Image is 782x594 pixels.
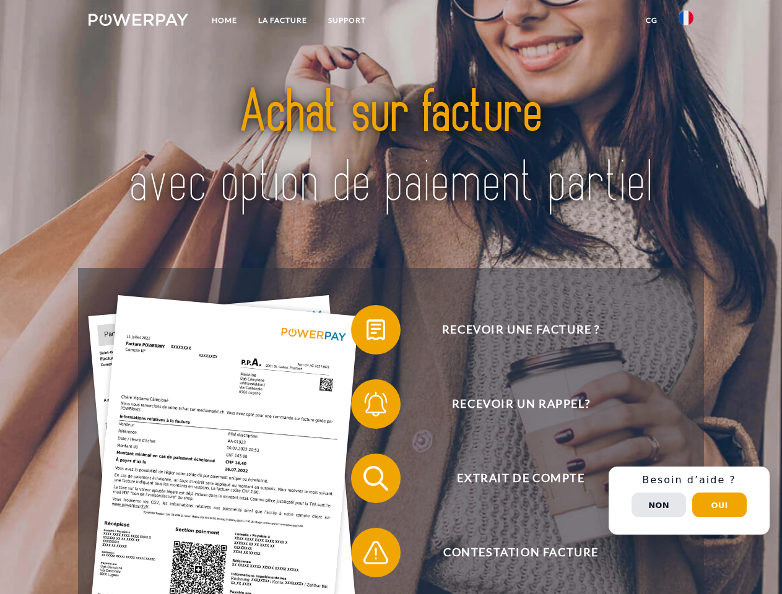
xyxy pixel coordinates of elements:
img: logo-powerpay-white.svg [89,14,188,26]
img: title-powerpay_fr.svg [118,59,664,237]
img: qb_bell.svg [360,389,391,420]
button: Oui [692,493,747,517]
a: Home [201,9,248,32]
button: Extrait de compte [351,454,673,503]
span: Contestation Facture [369,528,672,577]
button: Recevoir un rappel? [351,379,673,429]
button: Non [632,493,686,517]
button: Contestation Facture [351,528,673,577]
h3: Besoin d’aide ? [616,474,762,486]
a: Support [318,9,376,32]
img: qb_search.svg [360,463,391,494]
div: Schnellhilfe [609,467,770,535]
a: LA FACTURE [248,9,318,32]
span: Recevoir un rappel? [369,379,672,429]
img: qb_bill.svg [360,314,391,345]
span: Recevoir une facture ? [369,305,672,355]
img: fr [679,11,693,25]
a: CG [635,9,668,32]
img: qb_warning.svg [360,537,391,568]
button: Recevoir une facture ? [351,305,673,355]
span: Extrait de compte [369,454,672,503]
